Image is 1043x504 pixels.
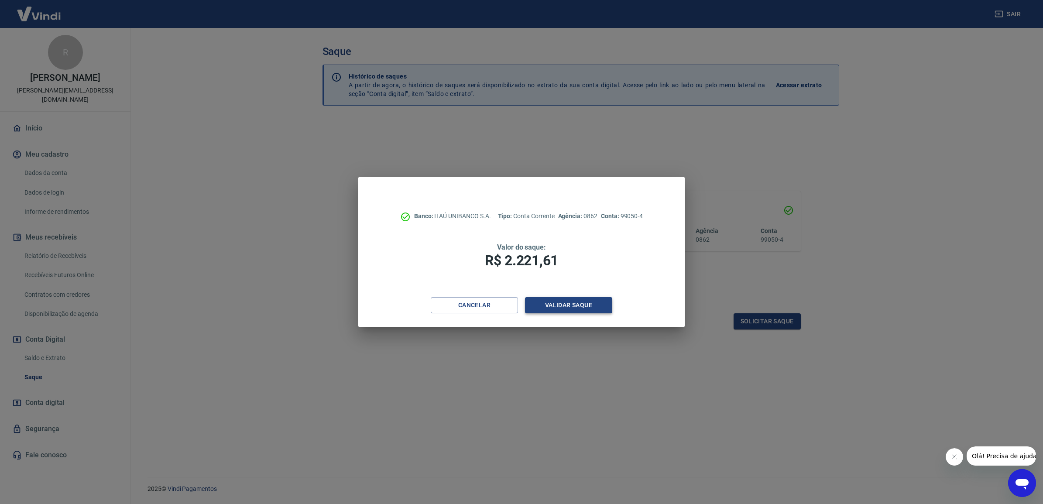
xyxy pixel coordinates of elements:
span: Agência: [558,213,584,219]
span: Olá! Precisa de ajuda? [5,6,73,13]
p: 99050-4 [601,212,643,221]
span: Tipo: [498,213,514,219]
p: Conta Corrente [498,212,555,221]
iframe: Mensagem da empresa [967,446,1036,466]
iframe: Fechar mensagem [946,448,963,466]
span: Conta: [601,213,621,219]
button: Cancelar [431,297,518,313]
button: Validar saque [525,297,612,313]
p: ITAÚ UNIBANCO S.A. [414,212,491,221]
p: 0862 [558,212,597,221]
span: R$ 2.221,61 [485,252,558,269]
iframe: Botão para abrir a janela de mensagens [1008,469,1036,497]
span: Banco: [414,213,435,219]
span: Valor do saque: [497,243,546,251]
